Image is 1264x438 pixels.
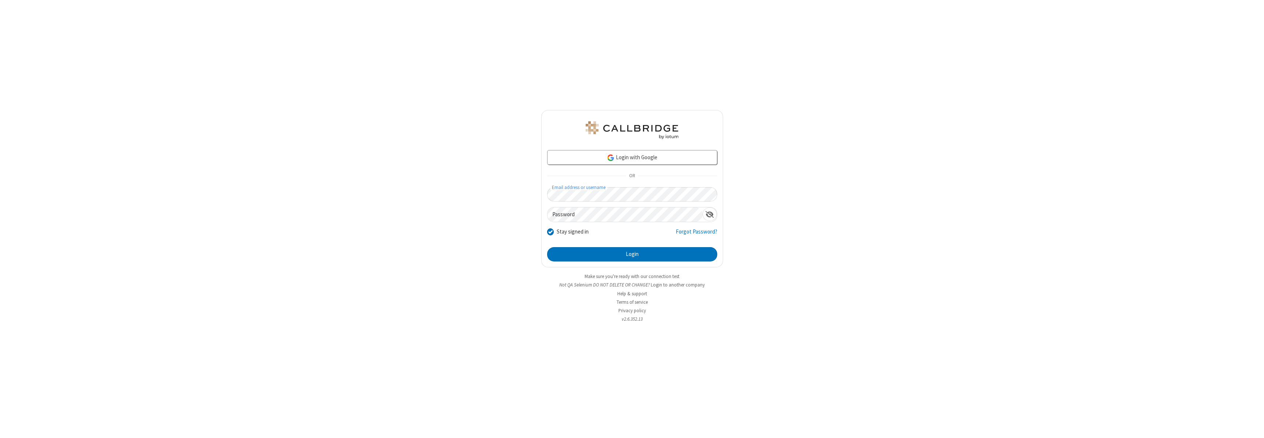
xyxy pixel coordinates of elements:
button: Login to another company [651,281,705,288]
button: Login [547,247,717,262]
a: Forgot Password? [676,228,717,242]
a: Login with Google [547,150,717,165]
input: Email address or username [547,187,717,202]
a: Terms of service [617,299,648,305]
div: Show password [703,207,717,221]
a: Help & support [617,291,647,297]
img: QA Selenium DO NOT DELETE OR CHANGE [584,121,680,139]
a: Privacy policy [618,307,646,314]
li: v2.6.352.13 [541,316,723,323]
li: Not QA Selenium DO NOT DELETE OR CHANGE? [541,281,723,288]
span: OR [626,171,638,181]
input: Password [547,207,703,222]
img: google-icon.png [607,154,615,162]
label: Stay signed in [557,228,589,236]
a: Make sure you're ready with our connection test [585,273,679,279]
